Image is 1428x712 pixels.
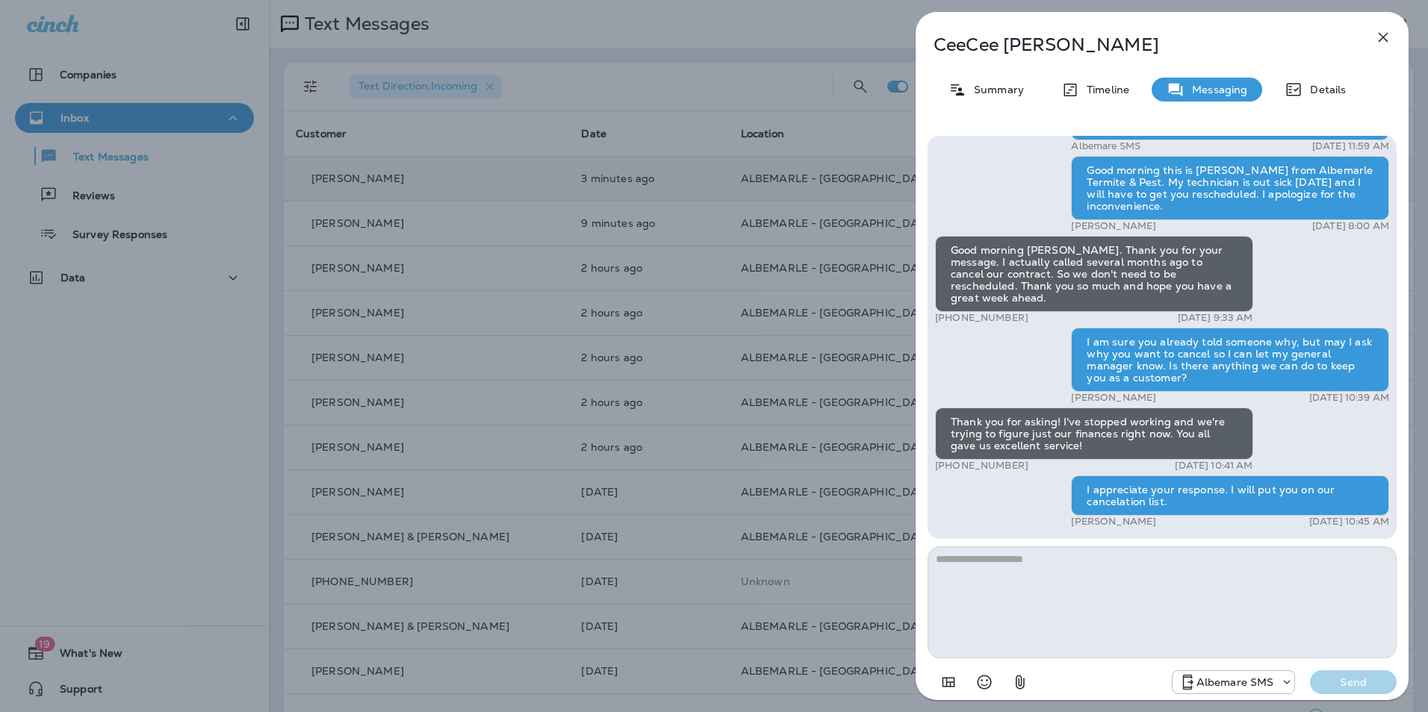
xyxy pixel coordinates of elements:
p: [DATE] 9:33 AM [1178,312,1253,324]
button: Add in a premade template [934,667,963,697]
p: Timeline [1079,84,1129,96]
p: Albemare SMS [1196,676,1274,688]
p: [DATE] 10:41 AM [1175,460,1252,472]
p: [PERSON_NAME] [1071,392,1156,404]
p: Summary [966,84,1024,96]
p: Messaging [1185,84,1247,96]
p: [PERSON_NAME] [1071,220,1156,232]
div: Thank you for asking! I've stopped working and we're trying to figure just our finances right now... [935,407,1253,460]
p: Details [1303,84,1346,96]
p: [DATE] 11:59 AM [1312,140,1389,152]
div: +1 (252) 600-3555 [1173,673,1295,691]
p: [DATE] 8:00 AM [1312,220,1389,232]
div: Good morning this is [PERSON_NAME] from Albemarle Termite & Pest. My technician is out sick [DATE... [1071,156,1389,220]
button: Select an emoji [969,667,999,697]
p: CeeCee [PERSON_NAME] [934,34,1341,55]
div: I am sure you already told someone why, but may I ask why you want to cancel so I can let my gene... [1071,328,1389,392]
p: [PHONE_NUMBER] [935,460,1028,472]
div: I appreciate your response. I will put you on our cancelation list. [1071,475,1389,516]
p: Albemare SMS [1071,140,1140,152]
p: [DATE] 10:45 AM [1309,516,1389,528]
p: [DATE] 10:39 AM [1309,392,1389,404]
p: [PHONE_NUMBER] [935,312,1028,324]
div: Good morning [PERSON_NAME]. Thank you for your message. I actually called several months ago to c... [935,236,1253,312]
p: [PERSON_NAME] [1071,516,1156,528]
